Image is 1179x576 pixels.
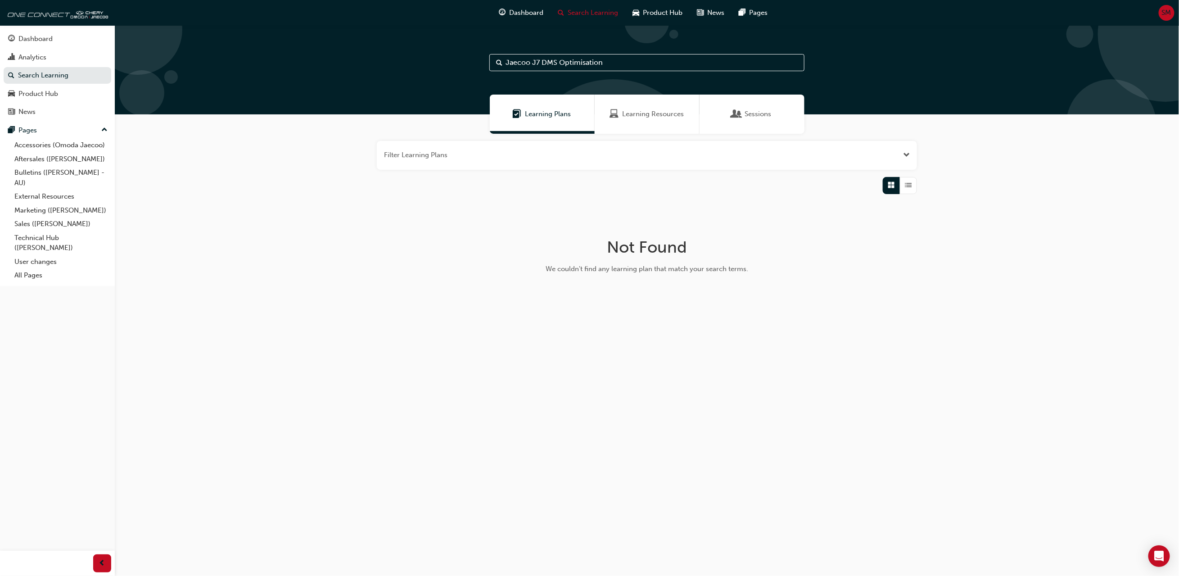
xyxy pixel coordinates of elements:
span: Product Hub [643,8,683,18]
button: Open the filter [903,150,910,160]
a: Accessories (Omoda Jaecoo) [11,138,111,152]
span: Learning Resources [622,109,684,119]
span: news-icon [8,108,15,116]
a: Product Hub [4,86,111,102]
span: car-icon [8,90,15,98]
span: Search Learning [568,8,619,18]
div: We couldn't find any learning plan that match your search terms. [504,264,790,274]
a: Technical Hub ([PERSON_NAME]) [11,231,111,255]
button: Pages [4,122,111,139]
span: Grid [888,180,895,190]
a: News [4,104,111,120]
div: Analytics [18,52,46,63]
span: List [905,180,912,190]
span: chart-icon [8,54,15,62]
a: Dashboard [4,31,111,47]
a: Analytics [4,49,111,66]
input: Search... [489,54,804,71]
div: Open Intercom Messenger [1148,545,1170,567]
h1: Not Found [504,237,790,257]
a: Search Learning [4,67,111,84]
a: All Pages [11,268,111,282]
span: Sessions [745,109,772,119]
span: guage-icon [499,7,506,18]
a: Marketing ([PERSON_NAME]) [11,204,111,218]
a: guage-iconDashboard [492,4,551,22]
span: pages-icon [8,127,15,135]
span: Sessions [732,109,741,119]
a: External Resources [11,190,111,204]
div: Dashboard [18,34,53,44]
span: Search [496,58,502,68]
span: Dashboard [510,8,544,18]
a: pages-iconPages [732,4,775,22]
a: Learning ResourcesLearning Resources [595,95,700,134]
a: Learning PlansLearning Plans [490,95,595,134]
span: Learning Resources [610,109,619,119]
button: SM [1159,5,1174,21]
a: news-iconNews [690,4,732,22]
span: search-icon [8,72,14,80]
span: news-icon [697,7,704,18]
a: SessionsSessions [700,95,804,134]
span: Learning Plans [525,109,571,119]
a: User changes [11,255,111,269]
a: car-iconProduct Hub [626,4,690,22]
span: News [708,8,725,18]
span: Learning Plans [513,109,522,119]
span: search-icon [558,7,565,18]
button: DashboardAnalyticsSearch LearningProduct HubNews [4,29,111,122]
a: search-iconSearch Learning [551,4,626,22]
a: Bulletins ([PERSON_NAME] - AU) [11,166,111,190]
div: News [18,107,36,117]
span: pages-icon [739,7,746,18]
div: Product Hub [18,89,58,99]
span: SM [1162,8,1171,18]
span: prev-icon [99,558,106,569]
span: Pages [750,8,768,18]
span: car-icon [633,7,640,18]
img: oneconnect [5,4,108,22]
div: Pages [18,125,37,136]
a: Aftersales ([PERSON_NAME]) [11,152,111,166]
a: Sales ([PERSON_NAME]) [11,217,111,231]
span: up-icon [101,124,108,136]
span: guage-icon [8,35,15,43]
